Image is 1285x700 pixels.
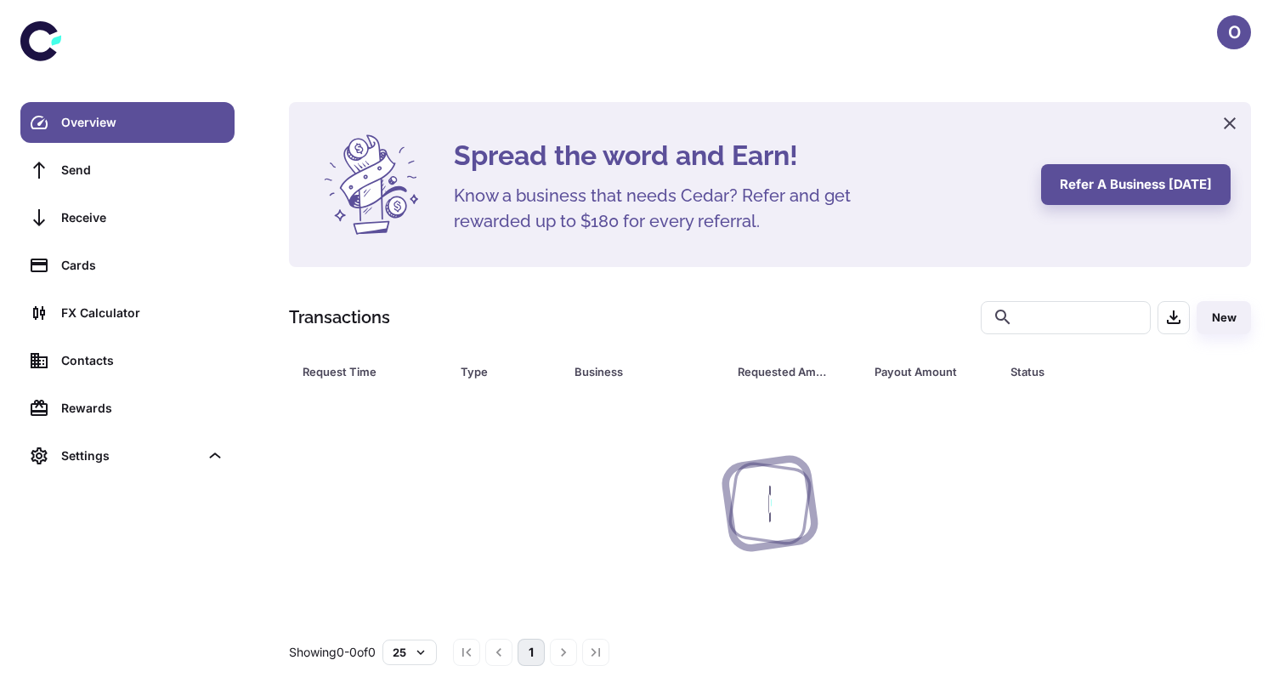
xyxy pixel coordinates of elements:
[61,208,224,227] div: Receive
[20,102,235,143] a: Overview
[20,340,235,381] a: Contacts
[61,447,199,465] div: Settings
[20,388,235,429] a: Rewards
[61,161,224,179] div: Send
[738,360,853,384] span: Requested Amount
[518,639,545,666] button: page 1
[303,360,440,384] span: Request Time
[461,360,533,384] div: Type
[61,351,224,370] div: Contacts
[454,183,879,234] h5: Know a business that needs Cedar? Refer and get rewarded up to $180 for every referral.
[20,197,235,238] a: Receive
[20,293,235,333] a: FX Calculator
[61,399,224,418] div: Rewards
[61,256,224,275] div: Cards
[454,135,1021,176] h4: Spread the word and Earn!
[1197,301,1251,334] button: New
[289,304,390,330] h1: Transactions
[382,640,437,665] button: 25
[450,639,612,666] nav: pagination navigation
[875,360,990,384] span: Payout Amount
[1041,164,1231,205] button: Refer a business [DATE]
[20,150,235,191] a: Send
[61,304,224,322] div: FX Calculator
[20,245,235,286] a: Cards
[303,360,418,384] div: Request Time
[61,113,224,132] div: Overview
[875,360,968,384] div: Payout Amount
[461,360,555,384] span: Type
[1010,360,1158,384] div: Status
[20,435,235,476] div: Settings
[1010,360,1180,384] span: Status
[1217,15,1251,49] button: O
[738,360,831,384] div: Requested Amount
[289,643,376,662] p: Showing 0-0 of 0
